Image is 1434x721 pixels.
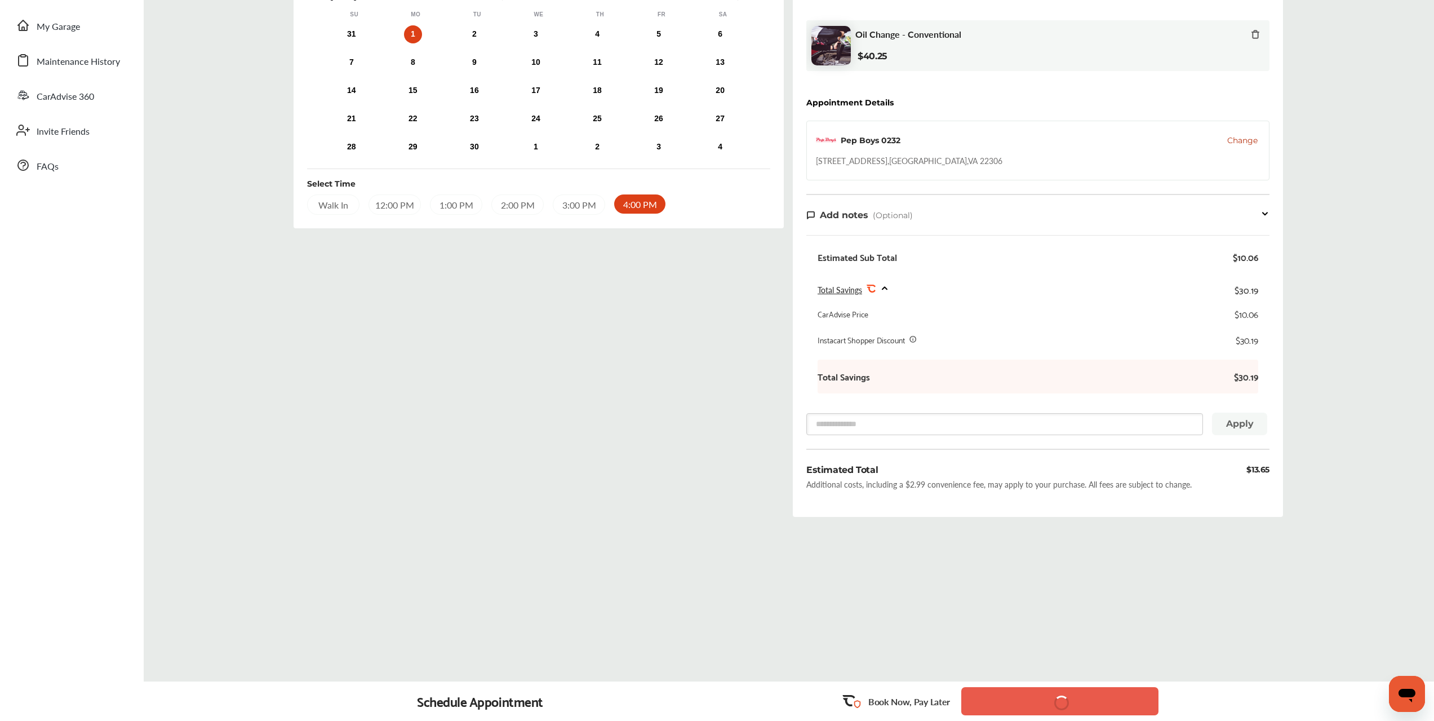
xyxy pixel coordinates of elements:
[527,54,545,72] div: Choose Wednesday, September 10th, 2025
[1212,413,1267,435] button: Apply
[650,110,668,128] div: Choose Friday, September 26th, 2025
[818,251,897,263] div: Estimated Sub Total
[650,54,668,72] div: Choose Friday, September 12th, 2025
[10,81,132,110] a: CarAdvise 360
[818,334,905,346] div: Instacart Shopper Discount
[818,284,862,295] span: Total Savings
[806,479,1192,490] div: Additional costs, including a $2.99 convenience fee, may apply to your purchase. All fees are sub...
[404,82,422,100] div: Choose Monday, September 15th, 2025
[472,11,483,19] div: Tu
[1235,282,1258,297] div: $30.19
[806,463,878,476] div: Estimated Total
[1224,371,1258,382] b: $30.19
[533,11,544,19] div: We
[465,82,483,100] div: Choose Tuesday, September 16th, 2025
[417,693,543,709] div: Schedule Appointment
[820,210,868,220] span: Add notes
[1233,251,1258,263] div: $10.06
[818,371,870,382] b: Total Savings
[588,25,606,43] div: Choose Thursday, September 4th, 2025
[343,25,361,43] div: Choose Sunday, August 31st, 2025
[465,54,483,72] div: Choose Tuesday, September 9th, 2025
[614,194,665,214] div: 4:00 PM
[650,25,668,43] div: Choose Friday, September 5th, 2025
[527,82,545,100] div: Choose Wednesday, September 17th, 2025
[10,11,132,40] a: My Garage
[343,54,361,72] div: Choose Sunday, September 7th, 2025
[873,210,913,220] span: (Optional)
[1227,135,1258,146] button: Change
[961,687,1158,715] button: Save Date and Time
[430,194,482,215] div: 1:00 PM
[1389,676,1425,712] iframe: Button to launch messaging window
[10,116,132,145] a: Invite Friends
[711,138,729,156] div: Choose Saturday, October 4th, 2025
[343,138,361,156] div: Choose Sunday, September 28th, 2025
[858,51,887,61] b: $40.25
[1235,308,1258,320] div: $10.06
[806,210,815,220] img: note-icon.db9493fa.svg
[588,54,606,72] div: Choose Thursday, September 11th, 2025
[816,130,836,151] img: logo-pepboys.png
[594,11,606,19] div: Th
[656,11,667,19] div: Fr
[307,178,356,189] div: Select Time
[868,695,950,708] p: Book Now, Pay Later
[404,138,422,156] div: Choose Monday, September 29th, 2025
[465,138,483,156] div: Choose Tuesday, September 30th, 2025
[711,25,729,43] div: Choose Saturday, September 6th, 2025
[816,155,1002,166] div: [STREET_ADDRESS] , [GEOGRAPHIC_DATA] , VA 22306
[711,110,729,128] div: Choose Saturday, September 27th, 2025
[841,135,900,146] div: Pep Boys 0232
[465,25,483,43] div: Choose Tuesday, September 2nd, 2025
[410,11,421,19] div: Mo
[711,82,729,100] div: Choose Saturday, September 20th, 2025
[10,46,132,75] a: Maintenance History
[37,55,120,69] span: Maintenance History
[527,25,545,43] div: Choose Wednesday, September 3rd, 2025
[855,29,961,39] span: Oil Change - Conventional
[588,138,606,156] div: Choose Thursday, October 2nd, 2025
[369,194,421,215] div: 12:00 PM
[650,82,668,100] div: Choose Friday, September 19th, 2025
[404,25,422,43] div: Choose Monday, September 1st, 2025
[404,54,422,72] div: Choose Monday, September 8th, 2025
[806,98,894,107] div: Appointment Details
[717,11,729,19] div: Sa
[1246,463,1269,476] div: $13.65
[711,54,729,72] div: Choose Saturday, September 13th, 2025
[465,110,483,128] div: Choose Tuesday, September 23rd, 2025
[1236,334,1258,346] div: $30.19
[588,110,606,128] div: Choose Thursday, September 25th, 2025
[10,151,132,180] a: FAQs
[343,82,361,100] div: Choose Sunday, September 14th, 2025
[588,82,606,100] div: Choose Thursday, September 18th, 2025
[650,138,668,156] div: Choose Friday, October 3rd, 2025
[343,110,361,128] div: Choose Sunday, September 21st, 2025
[491,194,544,215] div: 2:00 PM
[37,20,80,34] span: My Garage
[37,160,59,174] span: FAQs
[553,194,605,215] div: 3:00 PM
[321,23,751,158] div: month 2025-09
[307,194,359,215] div: Walk In
[527,138,545,156] div: Choose Wednesday, October 1st, 2025
[527,110,545,128] div: Choose Wednesday, September 24th, 2025
[811,26,851,65] img: oil-change-thumb.jpg
[818,308,868,320] div: CarAdvise Price
[349,11,360,19] div: Su
[37,125,90,139] span: Invite Friends
[37,90,94,104] span: CarAdvise 360
[404,110,422,128] div: Choose Monday, September 22nd, 2025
